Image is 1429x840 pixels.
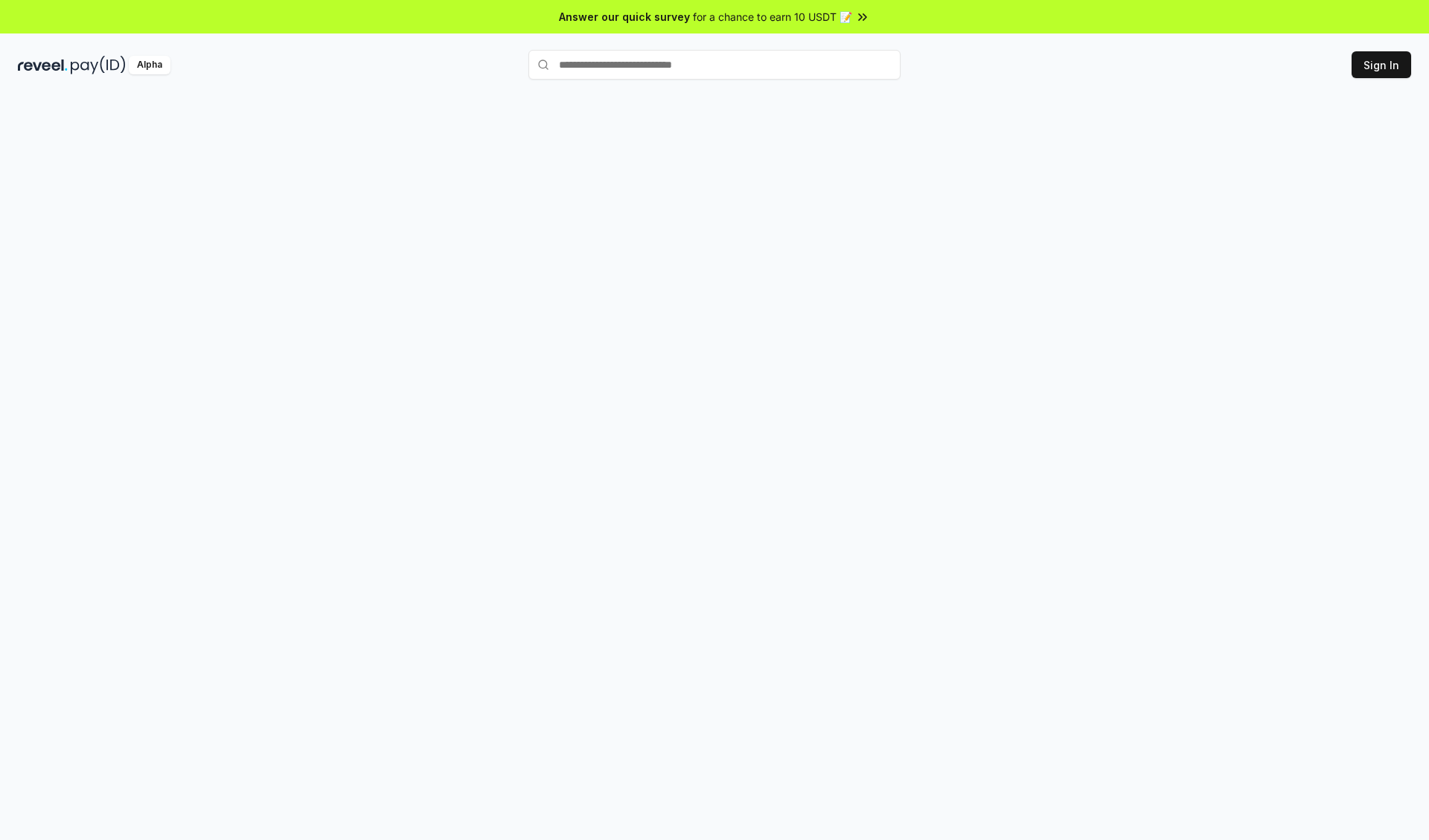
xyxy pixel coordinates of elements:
img: pay_id [71,56,126,74]
span: for a chance to earn 10 USDT 📝 [693,9,852,25]
span: Answer our quick survey [559,9,690,25]
div: Alpha [129,56,170,74]
img: reveel_dark [18,56,68,74]
button: Sign In [1352,51,1411,78]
